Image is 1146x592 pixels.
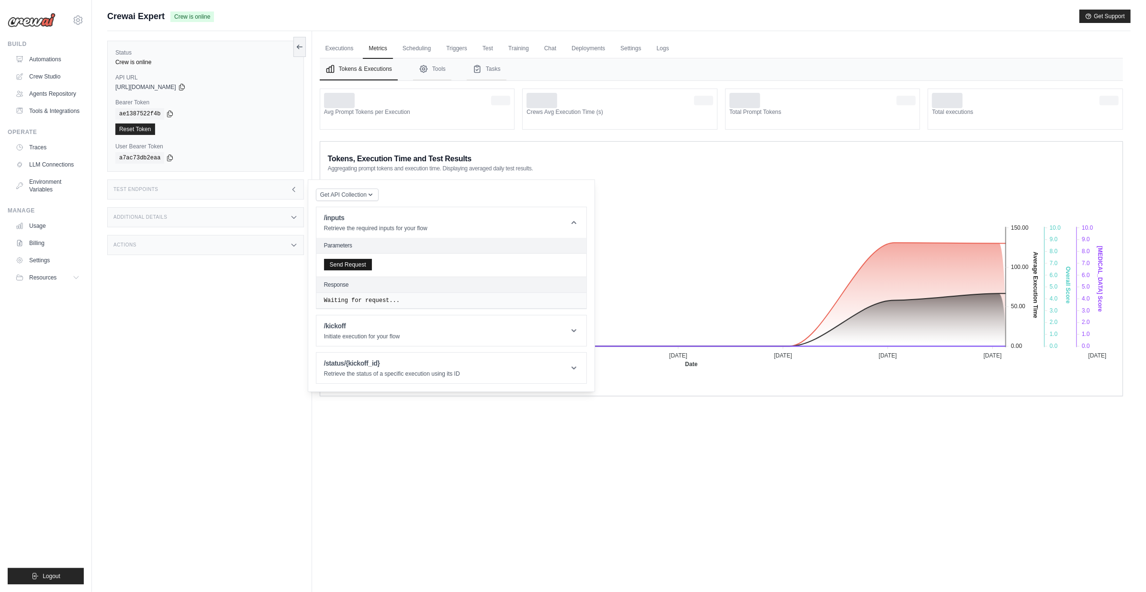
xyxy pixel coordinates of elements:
code: ae1387522f4b [115,108,164,120]
pre: Waiting for request... [324,297,579,304]
label: API URL [115,74,296,81]
a: Test [477,39,499,59]
a: Executions [320,39,360,59]
tspan: 4.0 [1049,295,1057,302]
tspan: 7.0 [1082,259,1090,266]
label: Aggregation [464,178,513,186]
dt: Total Prompt Tokens [730,108,916,116]
iframe: Chat Widget [1098,546,1146,592]
span: Crewai Expert [107,10,165,23]
div: Crew is online [115,58,296,66]
span: Aggregating prompt tokens and execution time. Displaying averaged daily test results. [328,165,533,172]
a: Metrics [363,39,393,59]
tspan: [DATE] [983,352,1001,359]
tspan: 10.0 [1049,224,1061,231]
text: Average Execution Time [1032,252,1039,318]
tspan: 1.0 [1049,331,1057,337]
label: Time Range [336,178,383,186]
label: User Bearer Token [115,143,296,150]
button: Get API Collection [316,189,379,201]
label: Period [390,178,457,186]
tspan: 8.0 [1049,248,1057,255]
tspan: [DATE] [878,352,897,359]
a: Environment Variables [11,174,84,197]
tspan: 9.0 [1082,236,1090,243]
tspan: 10.0 [1082,224,1093,231]
span: Resources [29,274,56,281]
a: Triggers [440,39,473,59]
a: Tools & Integrations [11,103,84,119]
code: a7ac73db2eaa [115,152,164,164]
a: Training [503,39,535,59]
a: LLM Connections [11,157,84,172]
h2: Parameters [324,242,579,249]
dt: Avg Prompt Tokens per Execution [324,108,511,116]
h2: Response [324,281,349,289]
h3: Actions [113,242,136,248]
tspan: [DATE] [669,352,687,359]
nav: Tabs [320,58,1123,80]
h1: /status/{kickoff_id} [324,358,460,368]
tspan: 50.00 [1011,303,1025,310]
button: Tools [413,58,451,80]
tspan: 150.00 [1011,224,1029,231]
span: Crew is online [170,11,214,22]
tspan: 5.0 [1049,283,1057,290]
h3: Additional Details [113,214,167,220]
text: Overall Score [1065,266,1071,303]
tspan: 9.0 [1049,236,1057,243]
tspan: 6.0 [1082,271,1090,278]
tspan: 0.00 [1011,343,1022,349]
a: Settings [11,253,84,268]
button: Resources [11,270,84,285]
a: Scheduling [397,39,437,59]
a: Traces [11,140,84,155]
span: Get API Collection [320,191,367,199]
span: [URL][DOMAIN_NAME] [115,83,176,91]
span: Tokens, Execution Time and Test Results [328,153,472,165]
p: Initiate execution for your flow [324,333,400,340]
a: Deployments [566,39,611,59]
tspan: 2.0 [1082,319,1090,325]
button: Tasks [467,58,506,80]
a: Settings [615,39,647,59]
tspan: 1.0 [1082,331,1090,337]
text: [MEDICAL_DATA] Score [1097,246,1103,312]
dt: Total executions [932,108,1119,116]
tspan: [DATE] [1088,352,1106,359]
div: Build [8,40,84,48]
tspan: 0.0 [1049,343,1057,349]
a: Usage [11,218,84,234]
label: Status [115,49,296,56]
a: Crew Studio [11,69,84,84]
tspan: 3.0 [1082,307,1090,313]
a: Reset Token [115,123,155,135]
span: Logout [43,572,60,580]
dt: Crews Avg Execution Time (s) [527,108,713,116]
a: Chat [539,39,562,59]
tspan: 100.00 [1011,264,1029,270]
button: Send Request [324,259,372,270]
label: Data type [521,178,578,186]
h1: /inputs [324,213,427,223]
tspan: 4.0 [1082,295,1090,302]
div: Manage [8,207,84,214]
a: Agents Repository [11,86,84,101]
tspan: 8.0 [1082,248,1090,255]
tspan: [DATE] [774,352,792,359]
tspan: 0.0 [1082,343,1090,349]
button: Logout [8,568,84,584]
tspan: 3.0 [1049,307,1057,313]
label: Bearer Token [115,99,296,106]
tspan: 7.0 [1049,259,1057,266]
tspan: 5.0 [1082,283,1090,290]
img: Logo [8,13,56,27]
div: Operate [8,128,84,136]
a: Automations [11,52,84,67]
a: Logs [651,39,675,59]
h1: /kickoff [324,321,400,331]
p: Retrieve the status of a specific execution using its ID [324,370,460,378]
h3: Test Endpoints [113,187,158,192]
button: Get Support [1079,10,1131,23]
